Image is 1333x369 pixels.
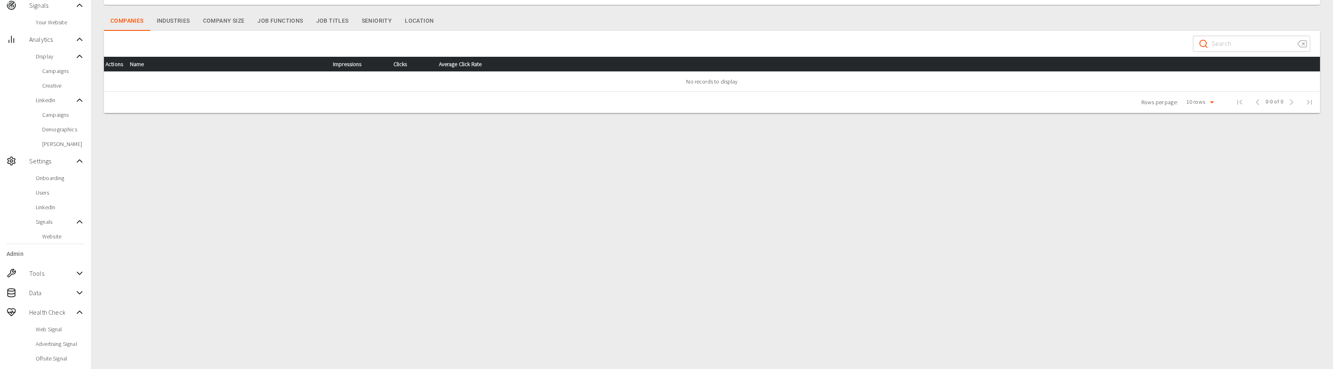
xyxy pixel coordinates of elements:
[104,11,150,31] button: Companies
[1266,98,1283,106] span: 0-0 of 0
[1184,98,1207,106] div: 10 rows
[439,59,1314,69] div: Average Click Rate
[355,11,399,31] button: Seniority
[36,340,84,348] span: Advertising Signal
[130,59,320,69] div: Name
[36,96,75,104] span: LinkedIn
[36,189,84,197] span: Users
[104,11,440,31] div: Demographics Tabs
[1300,92,1319,112] span: Last Page
[333,59,375,69] span: Impressions
[29,0,75,10] span: Signals
[1230,92,1249,112] span: First Page
[42,232,84,240] span: Website
[29,288,75,298] span: Data
[251,11,309,31] button: Job Functions
[42,140,84,148] span: [PERSON_NAME]
[42,82,84,90] span: Creative
[36,52,75,60] span: Display
[398,11,440,31] button: Location
[1141,98,1178,106] p: Rows per page:
[29,307,75,317] span: Health Check
[197,11,251,31] button: Company Size
[1249,94,1266,110] span: Previous Page
[439,59,495,69] span: Average Click Rate
[1212,32,1291,55] input: Search
[393,59,426,69] div: Clicks
[36,354,84,363] span: Offsite Signal
[29,156,75,166] span: Settings
[104,71,1320,91] td: No records to display
[393,59,420,69] span: Clicks
[150,11,197,31] button: Industries
[36,174,84,182] span: Onboarding
[36,203,84,211] span: LinkedIn
[42,125,84,133] span: Demographics
[42,111,84,119] span: Campaigns
[1199,39,1208,49] svg: Search
[1283,94,1300,110] span: Next Page
[42,67,84,75] span: Campaigns
[310,11,355,31] button: Job Titles
[1181,96,1217,108] div: 10 rows
[29,268,75,278] span: Tools
[130,59,157,69] span: Name
[333,59,380,69] div: Impressions
[36,325,84,333] span: Web Signal
[36,218,75,226] span: Signals
[29,34,75,44] span: Analytics
[36,18,84,26] span: Your Website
